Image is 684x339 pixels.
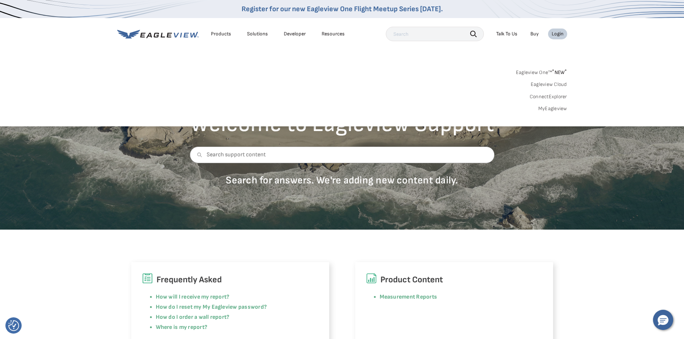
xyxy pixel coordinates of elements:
[242,5,443,13] a: Register for our new Eagleview One Flight Meetup Series [DATE].
[8,320,19,331] button: Consent Preferences
[156,294,230,300] a: How will I receive my report?
[211,31,231,37] div: Products
[552,69,567,75] span: NEW
[8,320,19,331] img: Revisit consent button
[247,31,268,37] div: Solutions
[386,27,484,41] input: Search
[530,31,539,37] a: Buy
[496,31,517,37] div: Talk To Us
[552,31,564,37] div: Login
[322,31,345,37] div: Resources
[190,113,494,136] h2: Welcome to Eagleview Support
[653,310,673,330] button: Hello, have a question? Let’s chat.
[538,105,567,112] a: MyEagleview
[366,273,542,287] h6: Product Content
[156,314,230,321] a: How do I order a wall report?
[516,67,567,75] a: Eagleview One™*NEW*
[531,81,567,88] a: Eagleview Cloud
[190,147,494,163] input: Search support content
[530,94,567,100] a: ConnectExplorer
[156,304,267,310] a: How do I reset my My Eagleview password?
[380,294,437,300] a: Measurement Reports
[142,273,318,287] h6: Frequently Asked
[190,174,494,187] p: Search for answers. We're adding new content daily.
[284,31,306,37] a: Developer
[156,324,208,331] a: Where is my report?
